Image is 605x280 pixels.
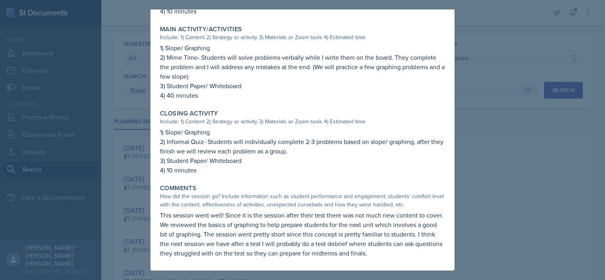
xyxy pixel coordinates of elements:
[160,43,445,53] p: 1) Slope/ Graphing
[160,156,445,165] p: 3) Student Paper/ Whiteboard
[160,210,445,258] p: This session went well! Since it is the session after their test there was not much new content t...
[160,53,445,81] p: 2) Mime Time- Students will solve problems verbally while I write them on the board. They complet...
[160,81,445,91] p: 3) Student Paper/ Whiteboard
[160,25,242,33] label: Main Activity/Activities
[160,137,445,156] p: 2) Informal Quiz- Students will individually complete 2-3 problems based on slope/ graphing, afte...
[160,110,218,117] label: Closing Activity
[160,165,445,175] p: 4) 10 minutes
[160,192,445,209] div: How did the session go? Include information such as student performance and engagement, students'...
[160,127,445,137] p: 1) Slope/ Graphing
[160,117,445,126] div: Include: 1) Content 2) Strategy or activity 3) Materials or Zoom tools 4) Estimated time
[160,184,196,192] label: Comments
[160,6,445,16] p: 4) 10 minutes
[160,33,445,42] div: Include: 1) Content 2) Strategy or activity 3) Materials or Zoom tools 4) Estimated time
[160,91,445,100] p: 4) 40 minutes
